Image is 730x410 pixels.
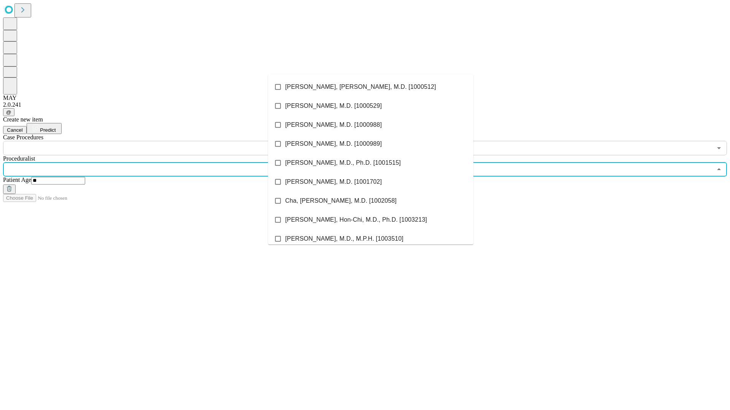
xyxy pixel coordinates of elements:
[285,196,397,205] span: Cha, [PERSON_NAME], M.D. [1002058]
[285,120,382,129] span: [PERSON_NAME], M.D. [1000988]
[3,155,35,162] span: Proceduralist
[3,126,27,134] button: Cancel
[285,101,382,110] span: [PERSON_NAME], M.D. [1000529]
[3,116,43,123] span: Create new item
[40,127,56,133] span: Predict
[714,164,724,175] button: Close
[7,127,23,133] span: Cancel
[285,177,382,186] span: [PERSON_NAME], M.D. [1001702]
[3,177,31,183] span: Patient Age
[3,95,727,101] div: MAY
[27,123,62,134] button: Predict
[285,234,403,243] span: [PERSON_NAME], M.D., M.P.H. [1003510]
[285,158,401,167] span: [PERSON_NAME], M.D., Ph.D. [1001515]
[285,215,427,224] span: [PERSON_NAME], Hon-Chi, M.D., Ph.D. [1003213]
[285,82,436,91] span: [PERSON_NAME], [PERSON_NAME], M.D. [1000512]
[3,101,727,108] div: 2.0.241
[6,109,11,115] span: @
[714,143,724,153] button: Open
[285,139,382,148] span: [PERSON_NAME], M.D. [1000989]
[3,134,43,140] span: Scheduled Procedure
[3,108,14,116] button: @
